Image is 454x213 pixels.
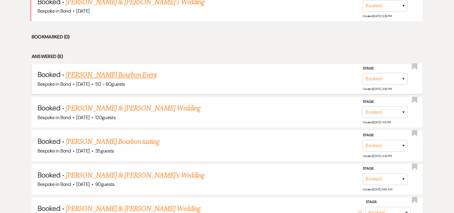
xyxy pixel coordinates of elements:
span: Booked [38,204,60,213]
span: Bespoke in Bond [38,81,71,87]
label: Stage: [365,199,410,205]
span: [DATE] [76,148,89,154]
span: Created: [DATE] 3:29 PM [362,154,392,158]
label: Stage: [362,165,407,172]
span: Created: [DATE] 7:01 PM [362,120,391,124]
a: [PERSON_NAME] & [PERSON_NAME] Wedding [66,103,200,114]
label: Stage: [362,65,407,72]
a: [PERSON_NAME] Bourbon Event [66,69,157,80]
span: [DATE] [76,81,89,87]
span: Booked [38,170,60,180]
label: Stage: [362,99,407,105]
span: Created: [DATE] 5:39 PM [362,14,392,18]
span: 35 guests [95,148,114,154]
span: Booked [38,103,60,113]
span: Bespoke in Bond [38,148,71,154]
label: Stage: [362,132,407,139]
span: 120 guests [95,114,116,121]
li: Answered (8) [32,53,423,60]
span: [DATE] [76,8,89,14]
a: [PERSON_NAME] Bourbon tasting [66,136,159,147]
span: 90 guests [95,181,115,187]
span: Created: [DATE] 11:45 AM [362,187,392,191]
span: 50 - 60 guests [95,81,125,87]
span: Created: [DATE] 3:58 PM [362,87,392,91]
span: Bespoke in Bond [38,8,71,14]
span: Booked [38,70,60,79]
span: [DATE] [76,181,89,187]
a: [PERSON_NAME] & [PERSON_NAME]'s Wedding [66,170,204,181]
span: Booked [38,137,60,146]
span: [DATE] [76,114,89,121]
span: Bespoke in Bond [38,114,71,121]
span: Bespoke in Bond [38,181,71,187]
li: Bookmarked (0) [32,33,423,41]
